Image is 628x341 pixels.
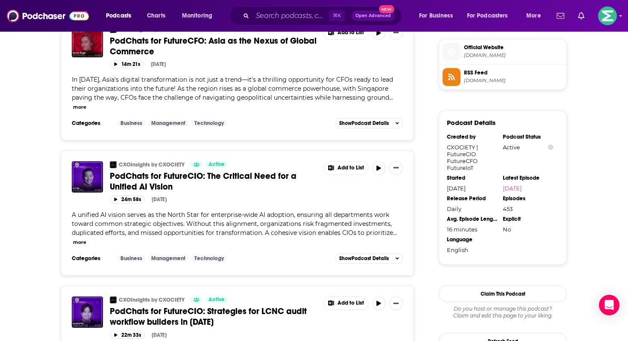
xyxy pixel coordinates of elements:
button: ShowPodcast Details [335,118,403,128]
span: Open Advanced [355,14,391,18]
div: Daily [447,205,497,212]
a: Technology [191,255,227,262]
span: ... [389,94,393,101]
span: PodChats for FutureCIO: Strategies for LCNC audit workflow builders in [DATE] [110,306,307,327]
div: Avg. Episode Length [447,216,497,222]
button: open menu [413,9,464,23]
span: Official Website [464,44,563,51]
button: Show More Button [324,27,368,39]
span: Podcasts [106,10,131,22]
span: New [379,5,394,13]
button: ShowPodcast Details [335,253,403,264]
div: Claim and edit this page to your liking. [439,305,567,319]
div: [DATE] [152,196,167,202]
div: Episodes [503,195,553,202]
button: Claim This Podcast [439,285,567,302]
a: Show notifications dropdown [575,9,588,23]
span: In [DATE], Asia's digital transformation is not just a trend—it's a thrilling opportunity for CFO... [72,76,393,101]
span: Add to List [337,300,364,306]
img: CXOInsights by CXOCIETY [110,161,117,168]
span: More [526,10,541,22]
a: Business [117,120,146,127]
img: User Profile [598,6,617,25]
input: Search podcasts, credits, & more... [252,9,329,23]
a: Show notifications dropdown [553,9,568,23]
a: Official Website[DOMAIN_NAME] [443,43,563,61]
a: PodChats for FutureCIO: The Critical Need for a Unified AI Vision [110,171,317,192]
a: Management [148,120,189,127]
span: Logged in as LKassela [598,6,617,25]
span: Monitoring [182,10,212,22]
h3: Categories [72,120,110,127]
button: Show More Button [324,162,368,175]
a: Technology [191,120,227,127]
h3: Podcast Details [447,119,496,127]
div: Open Intercom Messenger [599,295,619,315]
button: Show profile menu [598,6,617,25]
div: [DATE] [447,185,497,192]
span: Active [208,160,225,169]
span: Show Podcast Details [339,120,389,126]
img: CXOInsights by CXOCIETY [110,297,117,303]
div: [DATE] [151,61,166,67]
button: Open AdvancedNew [352,11,395,21]
div: Explicit [503,216,553,222]
img: PodChats for FutureCFO: Asia as the Nexus of Global Commerce [72,26,103,57]
div: Latest Episode [503,175,553,181]
span: A unified AI vision serves as the North Star for enterprise-wide AI adoption, ensuring all depart... [72,211,393,237]
a: RSS Feed[DOMAIN_NAME] [443,68,563,86]
span: For Podcasters [467,10,508,22]
div: 453 [503,205,553,212]
span: Show Podcast Details [339,255,389,261]
div: CXOCIETY | FutureCIO FutureCFO FutureIoT [447,144,497,171]
span: Add to List [337,165,364,171]
div: [DATE] [152,332,167,338]
a: Business [117,255,146,262]
div: Active [503,144,553,151]
div: Started [447,175,497,181]
span: RSS Feed [464,69,563,77]
span: For Business [419,10,453,22]
a: Active [205,297,228,303]
span: PodChats for FutureCIO: The Critical Need for a Unified AI Vision [110,171,296,192]
button: Show More Button [389,297,403,310]
span: ⌘ K [329,10,345,21]
span: cxoinsights.buzzsprout.com [464,52,563,59]
div: Search podcasts, credits, & more... [237,6,410,26]
button: 22m 33s [110,331,145,339]
button: Show More Button [324,297,368,310]
a: PodChats for FutureCFO: Asia as the Nexus of Global Commerce [110,36,317,57]
button: more [73,104,86,111]
span: Active [208,296,225,304]
button: open menu [520,9,552,23]
div: Release Period [447,195,497,202]
button: Show Info [548,144,553,151]
span: Charts [147,10,165,22]
div: 16 minutes [447,226,497,233]
a: Management [148,255,189,262]
a: [DATE] [503,185,553,192]
div: Created by [447,133,497,140]
img: Podchaser - Follow, Share and Rate Podcasts [7,8,89,24]
img: PodChats for FutureCIO: Strategies for LCNC audit workflow builders in 2026 [72,297,103,328]
button: Show More Button [389,26,403,40]
a: Charts [141,9,170,23]
span: ... [393,229,397,237]
button: more [73,239,86,246]
h3: Categories [72,255,110,262]
span: feeds.buzzsprout.com [464,77,563,84]
img: PodChats for FutureCIO: The Critical Need for a Unified AI Vision [72,161,103,193]
div: English [447,246,497,253]
div: Language [447,236,497,243]
button: open menu [176,9,223,23]
div: Podcast Status [503,133,553,140]
a: PodChats for FutureCIO: Strategies for LCNC audit workflow builders in [DATE] [110,306,317,327]
a: Active [205,161,228,168]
